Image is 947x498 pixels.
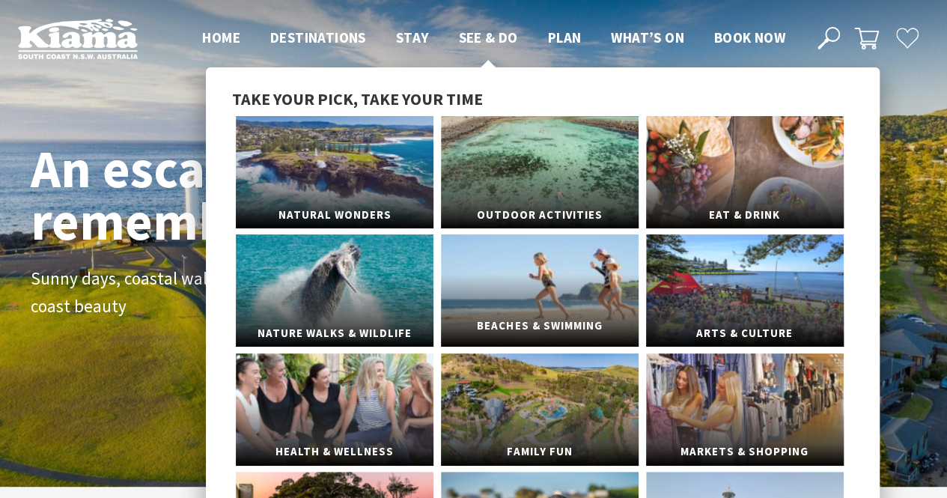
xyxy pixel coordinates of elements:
p: Sunny days, coastal walks and endless south coast beauty [31,265,368,321]
span: Health & Wellness [236,438,433,466]
span: What’s On [611,28,684,46]
h1: An escape to remember [31,142,442,247]
span: Eat & Drink [646,201,844,229]
nav: Main Menu [187,26,800,51]
span: Arts & Culture [646,320,844,347]
span: Markets & Shopping [646,438,844,466]
img: Kiama Logo [18,18,138,59]
span: Book now [714,28,785,46]
span: See & Do [458,28,517,46]
span: Home [202,28,240,46]
span: Stay [396,28,429,46]
span: Destinations [270,28,366,46]
span: Natural Wonders [236,201,433,229]
span: Beaches & Swimming [441,312,639,340]
span: Family Fun [441,438,639,466]
span: Outdoor Activities [441,201,639,229]
span: Nature Walks & Wildlife [236,320,433,347]
span: Take your pick, take your time [232,88,483,109]
span: Plan [548,28,582,46]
